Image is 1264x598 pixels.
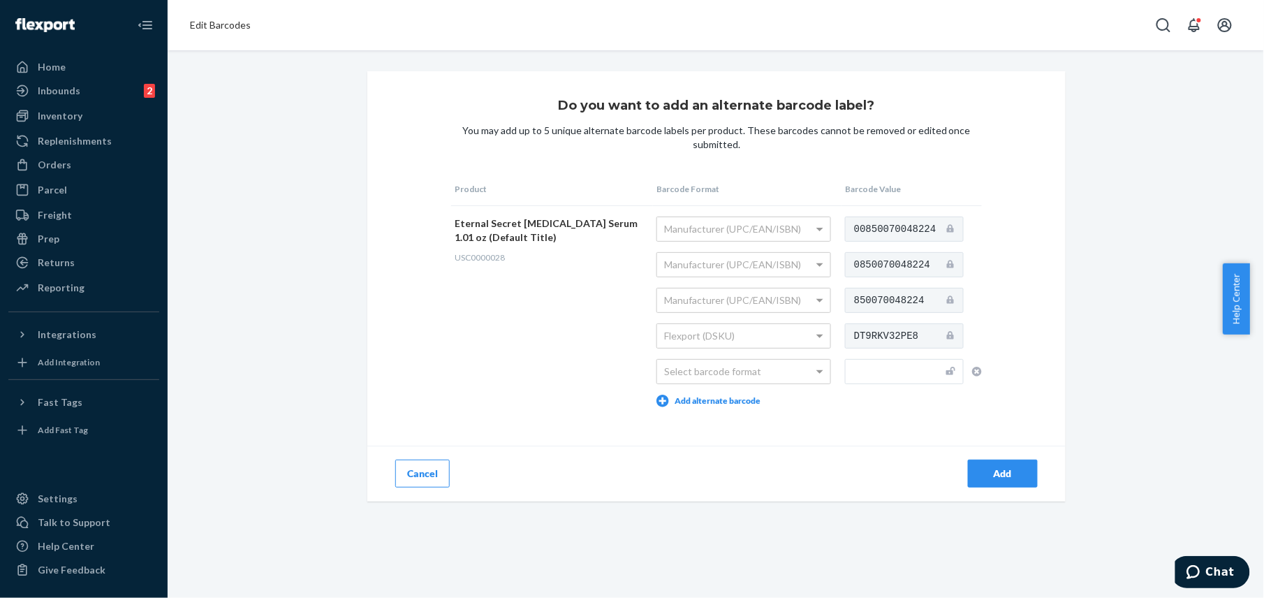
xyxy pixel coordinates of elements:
button: Close Navigation [131,11,159,39]
div: Add Integration [38,356,100,368]
div: Give Feedback [38,563,105,577]
div: Freight [38,208,72,222]
button: Give Feedback [8,559,159,581]
div: Flexport (DSKU) [657,324,830,348]
a: Add Integration [8,351,159,374]
div: Eternal Secret [MEDICAL_DATA] Serum 1.01 oz (Default Title) [455,217,642,245]
div: Manufacturer (UPC/EAN/ISBN) [657,289,830,312]
div: Integrations [38,328,96,342]
div: Settings [38,492,78,506]
button: Fast Tags [8,391,159,414]
a: Add Fast Tag [8,419,159,442]
div: Fast Tags [38,395,82,409]
div: You may add up to 5 unique alternate barcode labels per product. These barcodes cannot be removed... [451,124,982,152]
a: Home [8,56,159,78]
span: USC0000028 [455,252,505,263]
th: Barcode Value [842,173,982,206]
div: Talk to Support [38,516,110,530]
div: Home [38,60,66,74]
button: Help Center [1223,263,1250,335]
button: Add alternate barcode [656,395,760,407]
a: Prep [8,228,159,250]
button: Integrations [8,323,159,346]
img: Flexport logo [15,18,75,32]
div: Manufacturer (UPC/EAN/ISBN) [657,253,830,277]
div: Prep [38,232,59,246]
button: Open notifications [1180,11,1208,39]
div: Parcel [38,183,67,197]
button: Open Search Box [1149,11,1177,39]
span: Edit Barcodes [190,19,251,31]
h1: Do you want to add an alternate barcode label? [451,99,982,113]
div: Inventory [38,109,82,123]
button: Talk to Support [8,511,159,534]
button: Add [968,460,1038,488]
iframe: Abre un widget desde donde se puede chatear con uno de los agentes [1175,556,1250,591]
a: Freight [8,204,159,226]
th: Barcode Format [653,173,842,206]
div: Orders [38,158,71,172]
div: Add [980,467,1026,481]
a: Settings [8,488,159,510]
a: Orders [8,154,159,176]
a: Help Center [8,535,159,557]
div: Replenishments [38,134,112,148]
button: Cancel [395,460,450,488]
button: Open account menu [1211,11,1239,39]
div: Select barcode format [657,360,830,384]
div: 2 [144,84,155,98]
div: Manufacturer (UPC/EAN/ISBN) [657,217,830,241]
div: Reporting [38,281,84,295]
a: Inventory [8,105,159,127]
th: Product [451,173,653,206]
div: Returns [38,256,75,270]
ol: breadcrumbs [179,7,262,43]
a: Replenishments [8,130,159,152]
div: Add Fast Tag [38,424,88,436]
a: Returns [8,251,159,274]
a: Inbounds2 [8,80,159,102]
div: Help Center [38,539,94,553]
a: Reporting [8,277,159,299]
div: Inbounds [38,84,80,98]
a: Parcel [8,179,159,201]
